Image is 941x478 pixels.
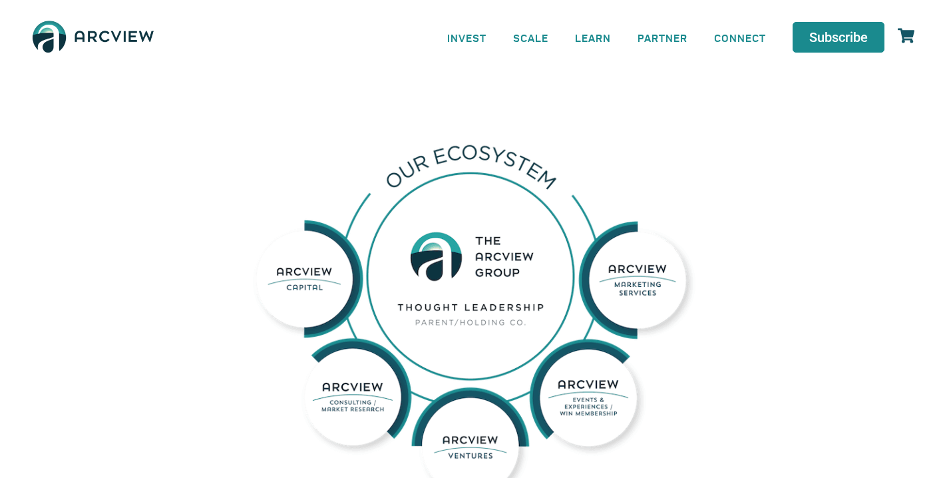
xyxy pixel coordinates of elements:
[434,23,779,53] nav: Menu
[624,23,701,53] a: PARTNER
[434,23,500,53] a: INVEST
[809,31,868,44] span: Subscribe
[793,22,884,53] a: Subscribe
[27,13,160,62] img: The Arcview Group
[562,23,624,53] a: LEARN
[701,23,779,53] a: CONNECT
[500,23,562,53] a: SCALE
